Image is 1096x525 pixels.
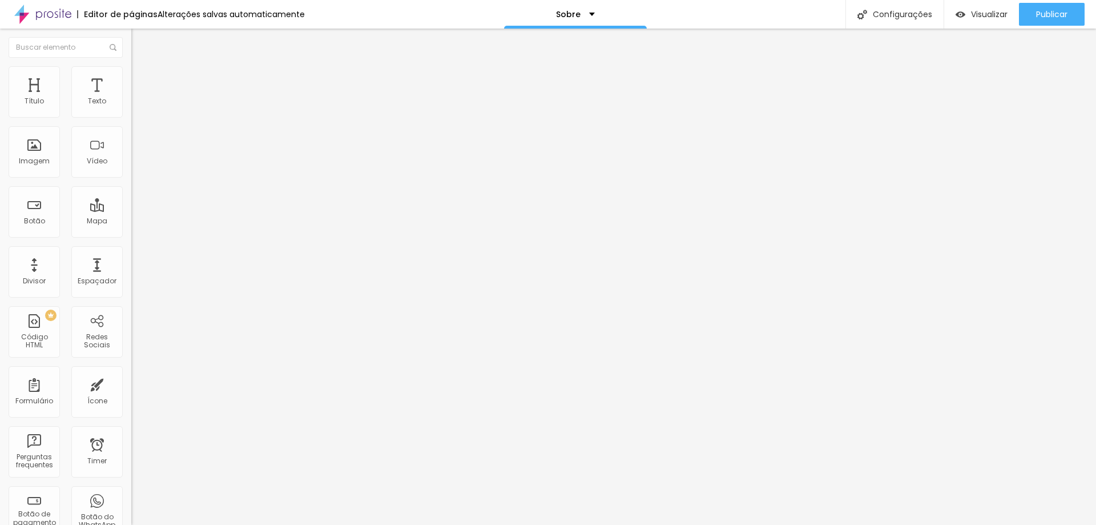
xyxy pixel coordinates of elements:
[971,10,1008,19] span: Visualizar
[11,453,57,470] div: Perguntas frequentes
[87,217,107,225] div: Mapa
[74,333,119,350] div: Redes Sociais
[87,397,107,405] div: Ícone
[77,10,158,18] div: Editor de páginas
[87,457,107,465] div: Timer
[1036,10,1067,19] span: Publicar
[110,44,116,51] img: Icone
[25,97,44,105] div: Título
[956,10,965,19] img: view-1.svg
[15,397,53,405] div: Formulário
[556,10,581,18] p: Sobre
[78,277,116,285] div: Espaçador
[857,10,867,19] img: Icone
[158,10,305,18] div: Alterações salvas automaticamente
[23,277,46,285] div: Divisor
[1019,3,1085,26] button: Publicar
[87,157,107,165] div: Vídeo
[944,3,1019,26] button: Visualizar
[88,97,106,105] div: Texto
[9,37,123,58] input: Buscar elemento
[24,217,45,225] div: Botão
[11,333,57,350] div: Código HTML
[19,157,50,165] div: Imagem
[131,29,1096,525] iframe: Editor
